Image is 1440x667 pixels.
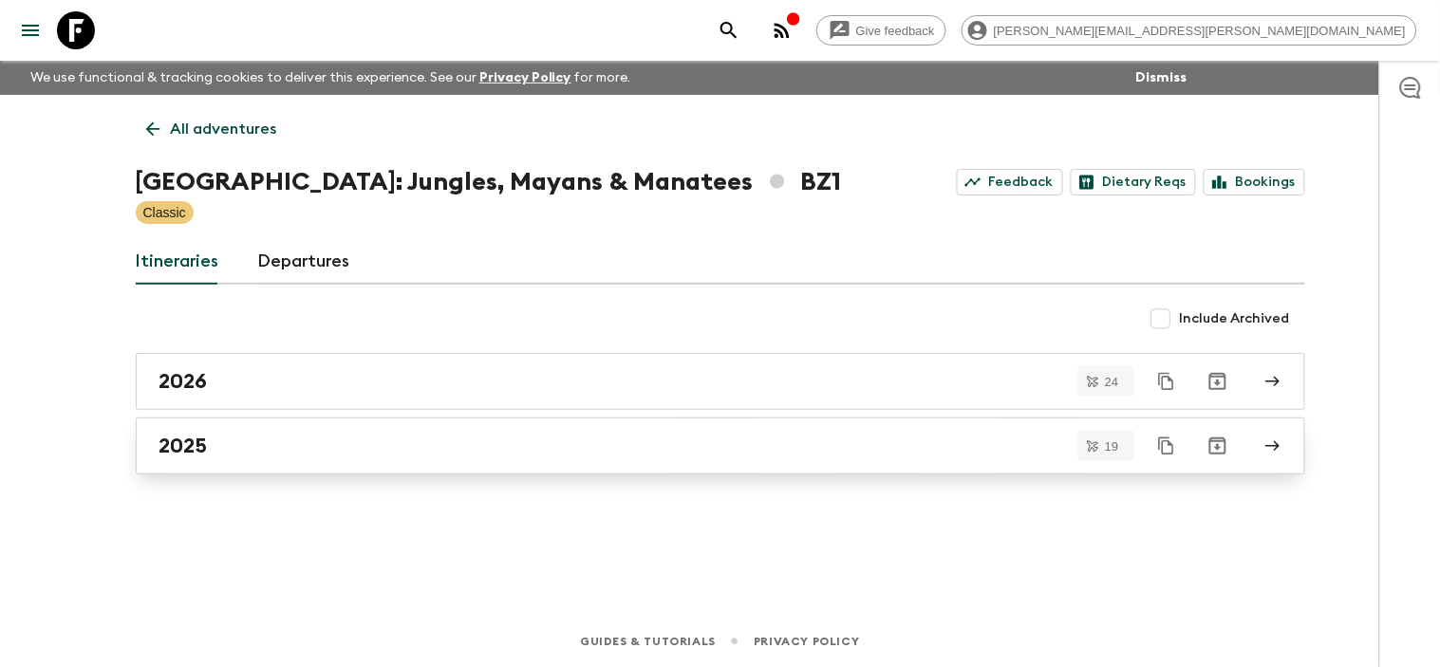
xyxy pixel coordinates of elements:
[11,11,49,49] button: menu
[580,631,716,652] a: Guides & Tutorials
[1071,169,1196,195] a: Dietary Reqs
[1199,362,1237,400] button: Archive
[136,417,1305,474] a: 2025
[1094,440,1130,453] span: 19
[846,24,945,38] span: Give feedback
[1150,364,1184,398] button: Duplicate
[1199,427,1237,465] button: Archive
[957,169,1063,195] a: Feedback
[962,15,1417,46] div: [PERSON_NAME][EMAIL_ADDRESS][PERSON_NAME][DOMAIN_NAME]
[159,369,208,394] h2: 2026
[816,15,946,46] a: Give feedback
[143,203,186,222] p: Classic
[710,11,748,49] button: search adventures
[1204,169,1305,195] a: Bookings
[136,353,1305,410] a: 2026
[1150,429,1184,463] button: Duplicate
[479,71,571,84] a: Privacy Policy
[136,163,842,201] h1: [GEOGRAPHIC_DATA]: Jungles, Mayans & Manatees BZ1
[258,239,351,285] a: Departures
[1094,376,1130,388] span: 24
[1131,65,1192,91] button: Dismiss
[983,24,1416,38] span: [PERSON_NAME][EMAIL_ADDRESS][PERSON_NAME][DOMAIN_NAME]
[159,434,208,458] h2: 2025
[754,631,859,652] a: Privacy Policy
[23,61,639,95] p: We use functional & tracking cookies to deliver this experience. See our for more.
[136,239,220,285] a: Itineraries
[136,110,288,148] a: All adventures
[1180,309,1290,328] span: Include Archived
[171,118,277,140] p: All adventures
